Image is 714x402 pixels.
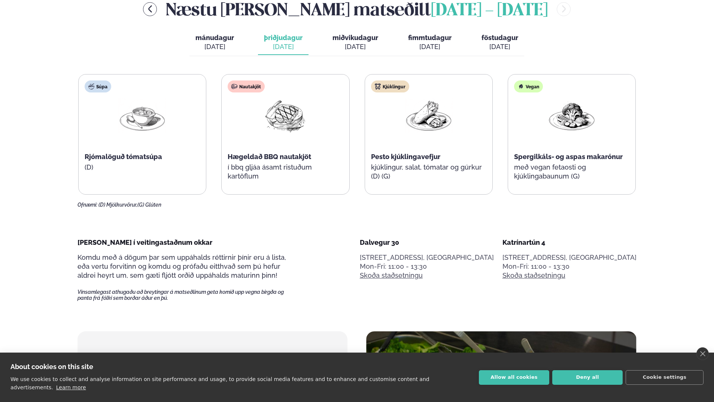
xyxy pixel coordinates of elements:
[408,42,452,51] div: [DATE]
[481,34,518,42] span: föstudagur
[371,153,440,161] span: Pesto kjúklingavefjur
[332,34,378,42] span: miðvikudagur
[228,163,343,181] p: í bbq gljáa ásamt ristuðum kartöflum
[514,153,623,161] span: Spergilkáls- og aspas makarónur
[360,253,494,262] p: [STREET_ADDRESS], [GEOGRAPHIC_DATA]
[408,34,452,42] span: fimmtudagur
[258,30,309,55] button: þriðjudagur [DATE]
[85,80,111,92] div: Súpa
[195,42,234,51] div: [DATE]
[405,98,453,133] img: Wraps.png
[78,238,212,246] span: [PERSON_NAME] í veitingastaðnum okkar
[402,30,458,55] button: fimmtudagur [DATE]
[552,370,623,385] button: Deny all
[231,83,237,89] img: beef.svg
[476,30,524,55] button: föstudagur [DATE]
[375,83,381,89] img: chicken.svg
[502,253,636,262] p: [STREET_ADDRESS], [GEOGRAPHIC_DATA]
[371,80,409,92] div: Kjúklingur
[626,370,704,385] button: Cookie settings
[195,34,234,42] span: mánudagur
[118,98,166,133] img: Soup.png
[78,202,97,208] span: Ofnæmi:
[56,384,86,390] a: Learn more
[10,363,93,371] strong: About cookies on this site
[261,98,309,133] img: Beef-Meat.png
[98,202,137,208] span: (D) Mjólkurvörur,
[264,34,303,42] span: þriðjudagur
[518,83,524,89] img: Vegan.svg
[228,153,311,161] span: Hægeldað BBQ nautakjöt
[514,163,629,181] p: með vegan fetaosti og kjúklingabaunum (G)
[360,271,423,280] a: Skoða staðsetningu
[143,2,157,16] button: menu-btn-left
[137,202,161,208] span: (G) Glúten
[228,80,265,92] div: Nautakjöt
[88,83,94,89] img: soup.svg
[481,42,518,51] div: [DATE]
[502,238,636,247] div: Katrínartún 4
[85,153,162,161] span: Rjómalöguð tómatsúpa
[85,163,200,172] p: (D)
[264,42,303,51] div: [DATE]
[10,376,429,390] p: We use cookies to collect and analyse information on site performance and usage, to provide socia...
[332,42,378,51] div: [DATE]
[326,30,384,55] button: miðvikudagur [DATE]
[371,163,486,181] p: kjúklingur, salat, tómatar og gúrkur (D) (G)
[431,3,548,19] span: [DATE] - [DATE]
[514,80,543,92] div: Vegan
[78,253,286,279] span: Komdu með á dögum þar sem uppáhalds réttirnir þínir eru á lista, eða vertu forvitinn og komdu og ...
[548,98,596,133] img: Vegan.png
[502,271,565,280] a: Skoða staðsetningu
[479,370,549,385] button: Allow all cookies
[189,30,240,55] button: mánudagur [DATE]
[360,262,494,271] div: Mon-Fri: 11:00 - 13:30
[696,347,709,360] a: close
[502,262,636,271] div: Mon-Fri: 11:00 - 13:30
[78,289,297,301] span: Vinsamlegast athugaðu að breytingar á matseðlinum geta komið upp vegna birgða og panta frá fólki ...
[360,238,494,247] div: Dalvegur 30
[557,2,571,16] button: menu-btn-right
